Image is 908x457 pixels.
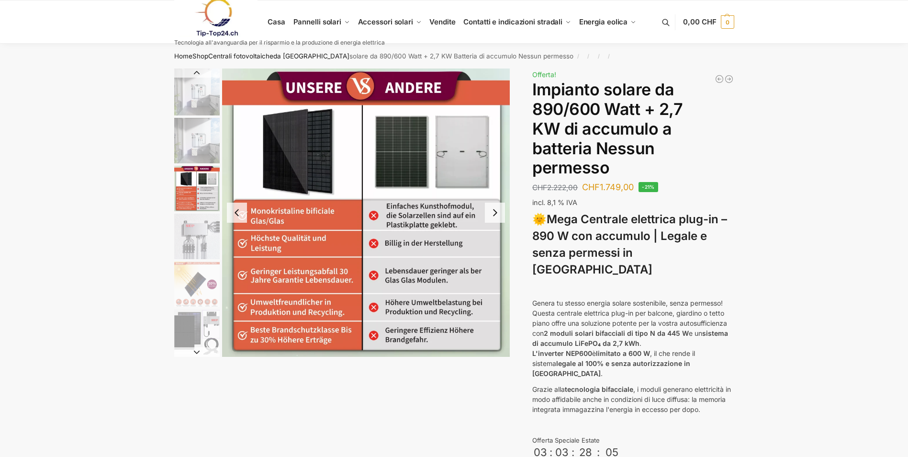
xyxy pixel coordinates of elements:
a: 0,00 CHF 0 [683,8,734,36]
span: / [573,53,583,60]
span: Contatti e indicazioni stradali [463,17,562,26]
span: Accessori solari [358,17,413,26]
img: Balkonkraftwerk mit 2,7kw Speicher [174,69,220,115]
li: 3 / 12 [172,164,220,212]
h1: Impianto solare da 890/600 Watt + 2,7 KW di accumulo a batteria Nessun permesso [532,80,734,178]
li: 3 / 12 [222,69,510,357]
strong: sistema di accumulo LiFePO₄ da 2,7 kWh [532,329,728,347]
div: Offerta Speciale Estate [532,436,734,446]
span: incl. 8,1 % IVA [532,198,577,206]
strong: L'inverter NEP600 [532,349,592,357]
span: / [583,53,594,60]
a: Accessori solari [354,0,426,44]
strong: Mega Centrale elettrica plug-in – 890 W con accumulo | Legale e senza permessi in [GEOGRAPHIC_DATA] [532,212,727,276]
img: Bificial im Vergleich zu billig Modulen [174,166,220,211]
a: Centrali fotovoltaiche [208,52,273,60]
img: Balkonkraftwerk mit 2,7kw Speicher [174,118,220,163]
font: solare da 890/600 Watt + 2,7 KW Batteria di accumulo Nessun permesso [174,52,573,60]
a: Centrale elettrica da balcone 405/600 watt espandibile [715,74,724,84]
button: Diapositiva precedente [174,68,220,78]
li: 2 / 12 [172,116,220,164]
h3: 🌞 [532,211,734,278]
a: Home [174,52,192,60]
strong: 2 moduli solari bifacciali di tipo N da 445 W [544,329,689,337]
span: / [604,53,614,60]
p: Grazie alla , i moduli generano elettricità in modo affidabile anche in condizioni di luce diffus... [532,384,734,414]
span: -21% [639,182,658,192]
span: / [594,53,604,60]
li: 1 / 12 [172,69,220,116]
a: Shop [192,52,208,60]
span: 0 [721,15,734,29]
strong: tecnologia bifacciale [565,385,633,393]
img: Balkonkraftwerk 860 [174,309,220,355]
p: Genera tu stesso energia solare sostenibile, senza permesso! Questa centrale elettrica plug-in pe... [532,298,734,378]
img: Bificial 30 % mehr Leistung [174,262,220,307]
li: 5 / 12 [172,260,220,308]
strong: legale al 100% e senza autorizzazione in [GEOGRAPHIC_DATA] [532,359,690,377]
img: BDS1000 [174,214,220,259]
button: Diapositiva successiva [174,347,220,357]
a: Centrale elettrica da balcone Potenza del modulo solare da 890 watt con accumulo Zendure da 2kW/h [724,74,734,84]
a: Energia eolica [575,0,640,44]
bdi: CHF1.749,00 [582,182,634,192]
span: Energia eolica [579,17,628,26]
a: Contatti e indicazioni stradali [460,0,575,44]
li: 7 / 12 [172,356,220,404]
li: 4 / 12 [172,212,220,260]
a: Vendite [426,0,460,44]
nav: Pangrattato [157,44,751,69]
button: Diapositiva successiva [485,203,505,223]
span: 0,00 CHF [683,17,716,26]
span: Offerta! [532,70,556,79]
span: Vendite [429,17,455,26]
button: Diapositiva precedente [227,203,247,223]
bdi: CHF2.222,00 [532,183,578,192]
li: 6 / 12 [172,308,220,356]
p: Tecnologia all'avanguardia per il risparmio e la produzione di energia elettrica [174,40,385,46]
strong: limitato a 600 W [596,349,650,357]
img: Bificial im Vergleich zu billig Modulen [222,69,510,357]
a: da [GEOGRAPHIC_DATA] [273,52,349,60]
